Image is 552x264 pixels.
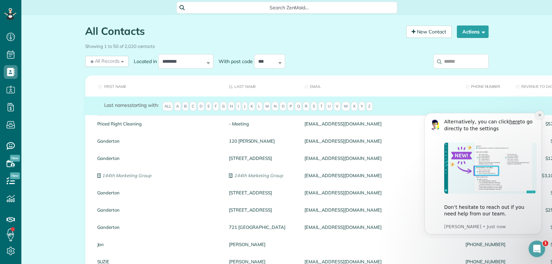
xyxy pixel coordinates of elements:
div: [EMAIL_ADDRESS][DOMAIN_NAME] [299,150,460,167]
span: I [236,102,241,111]
div: Showing 1 to 50 of 2,020 contacts [85,40,489,50]
span: S [311,102,317,111]
span: U [326,102,333,111]
label: starting with: [104,102,159,109]
span: E [205,102,212,111]
a: Priced Right Cleaning [97,121,219,126]
a: - Meeting [229,121,294,126]
div: [PHONE_NUMBER] [460,236,511,253]
div: [EMAIL_ADDRESS][DOMAIN_NAME] [299,115,460,132]
a: [STREET_ADDRESS] [229,156,294,161]
span: W [342,102,350,111]
span: L [256,102,262,111]
span: H [228,102,235,111]
div: [EMAIL_ADDRESS][DOMAIN_NAME] [299,167,460,184]
span: B [182,102,189,111]
span: M [263,102,271,111]
a: [PERSON_NAME] [229,242,294,247]
span: N [272,102,279,111]
span: V [334,102,341,111]
th: Phone number: activate to sort column ascending [460,75,511,97]
a: Ganderton [97,139,219,143]
a: Ganderton [97,190,219,195]
div: [EMAIL_ADDRESS][DOMAIN_NAME] [299,132,460,150]
th: Email: activate to sort column ascending [299,75,460,97]
span: P [287,102,294,111]
span: K [249,102,255,111]
span: Last names [104,102,130,108]
a: [PERSON_NAME] [229,259,294,264]
a: Ganderton [97,156,219,161]
span: J [242,102,248,111]
th: First Name: activate to sort column ascending [85,75,224,97]
th: Last Name: activate to sort column descending [224,75,299,97]
div: [EMAIL_ADDRESS][DOMAIN_NAME] [299,184,460,201]
iframe: Intercom live chat [529,241,545,257]
span: A [174,102,181,111]
span: F [213,102,219,111]
a: [STREET_ADDRESS] [229,190,294,195]
a: [STREET_ADDRESS] [229,207,294,212]
a: 120 [PERSON_NAME] [229,139,294,143]
span: New [10,155,20,162]
span: C [190,102,197,111]
a: 721 [GEOGRAPHIC_DATA] [229,225,294,230]
span: G [220,102,227,111]
iframe: Intercom notifications message [414,107,552,238]
div: [EMAIL_ADDRESS][DOMAIN_NAME] [299,201,460,219]
span: Q [295,102,302,111]
div: [EMAIL_ADDRESS][DOMAIN_NAME] [299,219,460,236]
label: Located in [129,58,158,65]
a: New Contact [406,26,452,38]
a: Jan [97,242,219,247]
span: New [10,172,20,179]
a: Ganderton [97,225,219,230]
span: All [162,102,173,111]
label: With post code [213,58,254,65]
span: 1 [543,241,548,246]
button: Actions [457,26,489,38]
span: All Records [89,58,120,64]
span: Y [359,102,365,111]
span: Z [366,102,373,111]
a: SUZIE [97,259,219,264]
span: R [303,102,310,111]
span: T [318,102,325,111]
span: X [351,102,358,111]
a: 144th Marketing Group [97,173,219,178]
em: 144th Marketing Group [102,173,151,178]
span: D [198,102,204,111]
a: Ganderton [97,207,219,212]
em: 144th Marketing Group [234,173,283,178]
a: 144th Marketing Group [229,173,294,178]
span: O [280,102,287,111]
h1: All Contacts [85,26,401,37]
